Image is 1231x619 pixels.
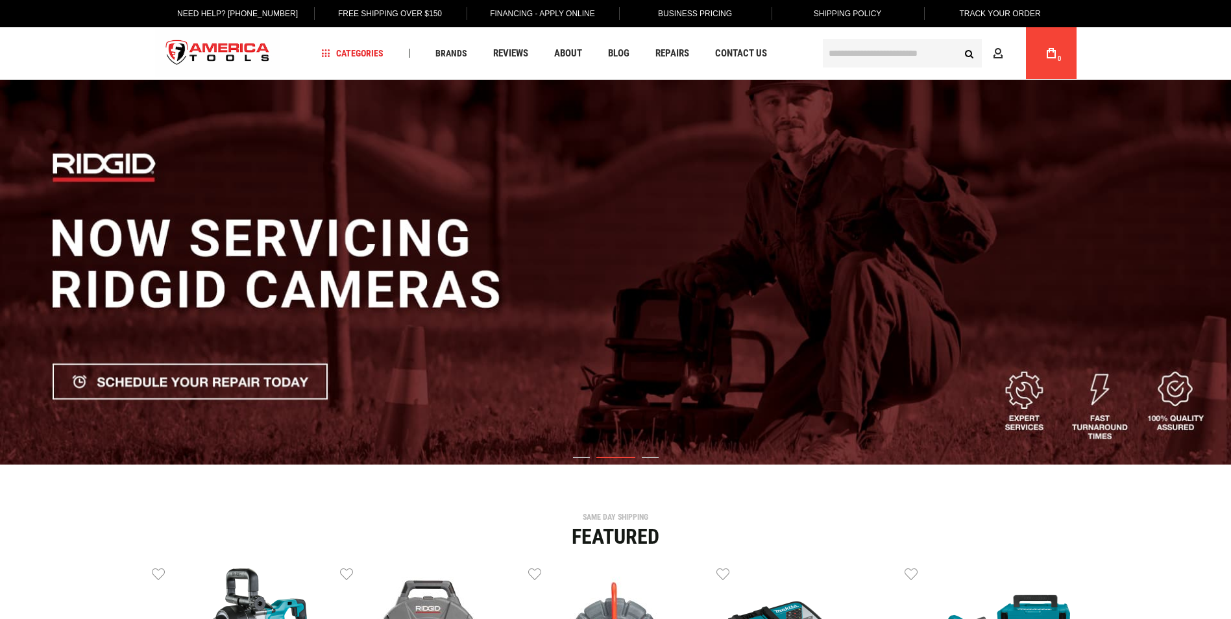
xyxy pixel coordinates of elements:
span: Contact Us [715,49,767,58]
span: Blog [608,49,629,58]
a: Brands [430,45,473,62]
button: Search [957,41,982,66]
span: Categories [321,49,384,58]
a: Blog [602,45,635,62]
span: Brands [435,49,467,58]
a: Categories [315,45,389,62]
a: Repairs [650,45,695,62]
span: Reviews [493,49,528,58]
a: store logo [155,29,281,78]
a: Reviews [487,45,534,62]
img: America Tools [155,29,281,78]
a: About [548,45,588,62]
span: Repairs [655,49,689,58]
div: SAME DAY SHIPPING [152,513,1080,521]
span: 0 [1058,55,1062,62]
span: About [554,49,582,58]
span: Shipping Policy [814,9,882,18]
a: 0 [1039,27,1064,79]
div: Featured [152,526,1080,547]
a: Contact Us [709,45,773,62]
